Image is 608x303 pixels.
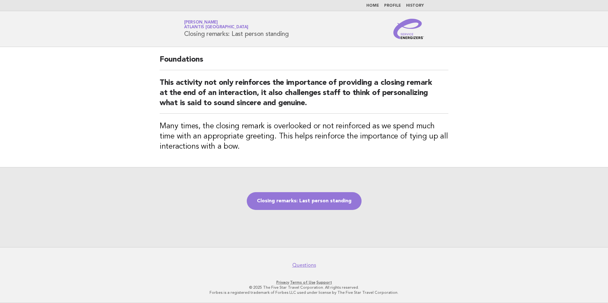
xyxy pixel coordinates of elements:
[406,4,424,8] a: History
[316,280,332,285] a: Support
[184,21,289,37] h1: Closing remarks: Last person standing
[393,19,424,39] img: Service Energizers
[109,290,499,295] p: Forbes is a registered trademark of Forbes LLC used under license by The Five Star Travel Corpora...
[366,4,379,8] a: Home
[292,262,316,268] a: Questions
[276,280,289,285] a: Privacy
[290,280,315,285] a: Terms of Use
[184,20,248,29] a: [PERSON_NAME]Atlantis [GEOGRAPHIC_DATA]
[109,280,499,285] p: · ·
[384,4,401,8] a: Profile
[109,285,499,290] p: © 2025 The Five Star Travel Corporation. All rights reserved.
[247,192,362,210] a: Closing remarks: Last person standing
[160,121,448,152] h3: Many times, the closing remark is overlooked or not reinforced as we spend much time with an appr...
[160,55,448,70] h2: Foundations
[160,78,448,114] h2: This activity not only reinforces the importance of providing a closing remark at the end of an i...
[184,25,248,30] span: Atlantis [GEOGRAPHIC_DATA]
